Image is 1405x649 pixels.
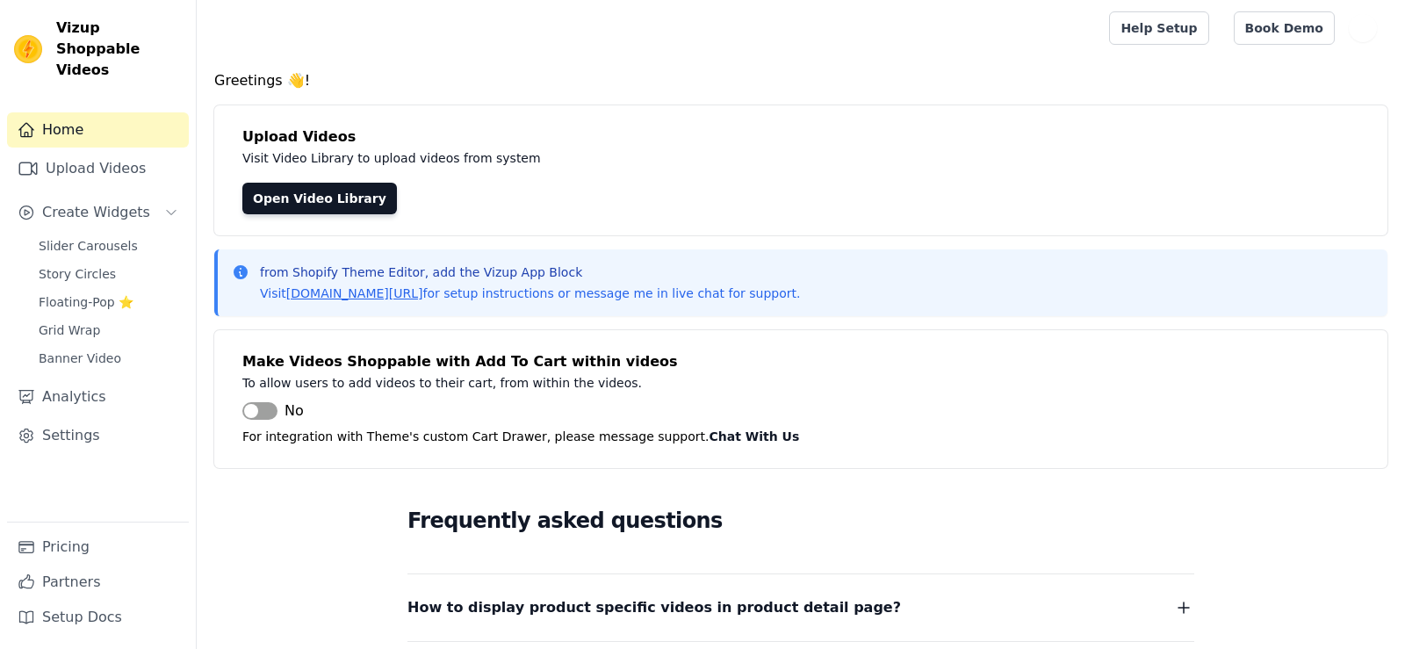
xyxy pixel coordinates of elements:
[7,379,189,415] a: Analytics
[242,351,1359,372] h4: Make Videos Shoppable with Add To Cart within videos
[39,237,138,255] span: Slider Carousels
[7,600,189,635] a: Setup Docs
[242,126,1359,148] h4: Upload Videos
[7,530,189,565] a: Pricing
[7,565,189,600] a: Partners
[242,426,1359,447] p: For integration with Theme's custom Cart Drawer, please message support.
[42,202,150,223] span: Create Widgets
[56,18,182,81] span: Vizup Shoppable Videos
[285,400,304,422] span: No
[242,148,1029,169] p: Visit Video Library to upload videos from system
[1234,11,1335,45] a: Book Demo
[39,350,121,367] span: Banner Video
[7,112,189,148] a: Home
[1109,11,1208,45] a: Help Setup
[39,293,133,311] span: Floating-Pop ⭐
[14,35,42,63] img: Vizup
[260,263,800,281] p: from Shopify Theme Editor, add the Vizup App Block
[710,426,800,447] button: Chat With Us
[28,262,189,286] a: Story Circles
[260,285,800,302] p: Visit for setup instructions or message me in live chat for support.
[7,151,189,186] a: Upload Videos
[242,183,397,214] a: Open Video Library
[242,372,1029,393] p: To allow users to add videos to their cart, from within the videos.
[242,400,304,422] button: No
[28,318,189,343] a: Grid Wrap
[28,346,189,371] a: Banner Video
[407,503,1194,538] h2: Frequently asked questions
[28,234,189,258] a: Slider Carousels
[39,265,116,283] span: Story Circles
[407,595,1194,620] button: How to display product specific videos in product detail page?
[7,418,189,453] a: Settings
[407,595,901,620] span: How to display product specific videos in product detail page?
[39,321,100,339] span: Grid Wrap
[286,286,423,300] a: [DOMAIN_NAME][URL]
[214,70,1387,91] h4: Greetings 👋!
[28,290,189,314] a: Floating-Pop ⭐
[7,195,189,230] button: Create Widgets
